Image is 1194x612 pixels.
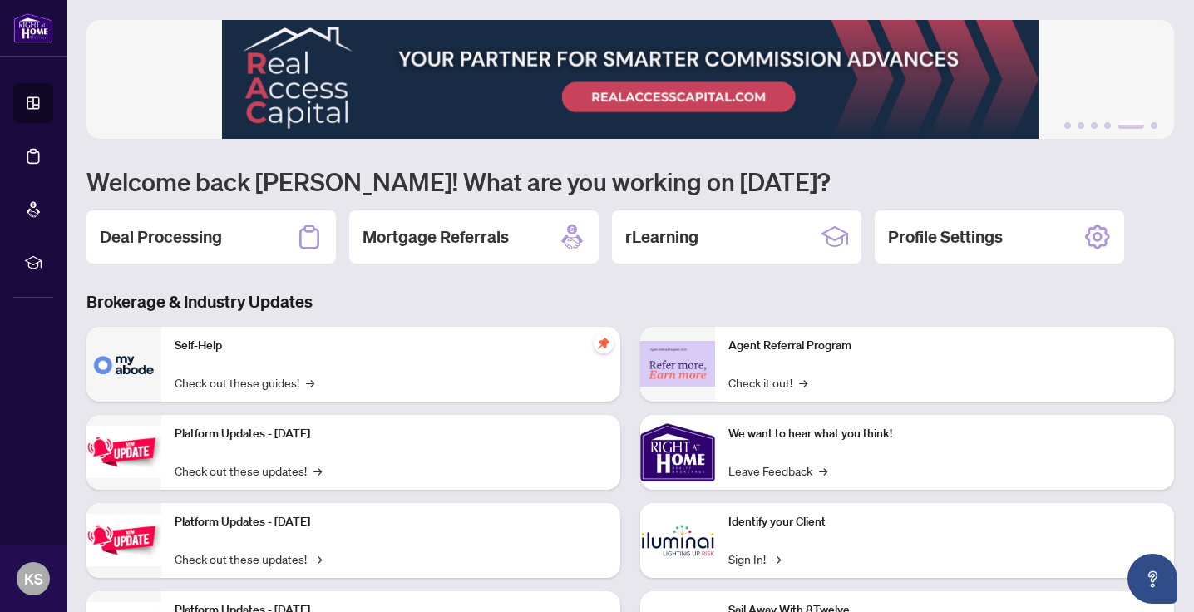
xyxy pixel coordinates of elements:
img: Identify your Client [640,503,715,578]
h2: Mortgage Referrals [363,225,509,249]
img: Slide 4 [86,20,1174,139]
p: Self-Help [175,337,607,355]
a: Leave Feedback→ [728,461,827,480]
p: Platform Updates - [DATE] [175,513,607,531]
button: Open asap [1127,554,1177,604]
a: Check it out!→ [728,373,807,392]
img: Agent Referral Program [640,341,715,387]
span: → [799,373,807,392]
span: → [306,373,314,392]
button: 1 [1064,122,1071,129]
img: Self-Help [86,327,161,402]
button: 3 [1091,122,1098,129]
img: Platform Updates - July 8, 2025 [86,514,161,566]
h1: Welcome back [PERSON_NAME]! What are you working on [DATE]? [86,165,1174,197]
p: Platform Updates - [DATE] [175,425,607,443]
h2: rLearning [625,225,698,249]
span: → [772,550,781,568]
p: We want to hear what you think! [728,425,1161,443]
a: Check out these guides!→ [175,373,314,392]
button: 4 [1104,122,1111,129]
a: Check out these updates!→ [175,550,322,568]
h2: Profile Settings [888,225,1003,249]
p: Agent Referral Program [728,337,1161,355]
button: 6 [1151,122,1157,129]
span: → [819,461,827,480]
a: Check out these updates!→ [175,461,322,480]
img: logo [13,12,53,43]
h3: Brokerage & Industry Updates [86,290,1174,313]
span: → [313,550,322,568]
a: Sign In!→ [728,550,781,568]
button: 2 [1078,122,1084,129]
span: pushpin [594,333,614,353]
button: 5 [1118,122,1144,129]
img: Platform Updates - July 21, 2025 [86,426,161,478]
p: Identify your Client [728,513,1161,531]
span: KS [24,567,43,590]
img: We want to hear what you think! [640,415,715,490]
h2: Deal Processing [100,225,222,249]
span: → [313,461,322,480]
